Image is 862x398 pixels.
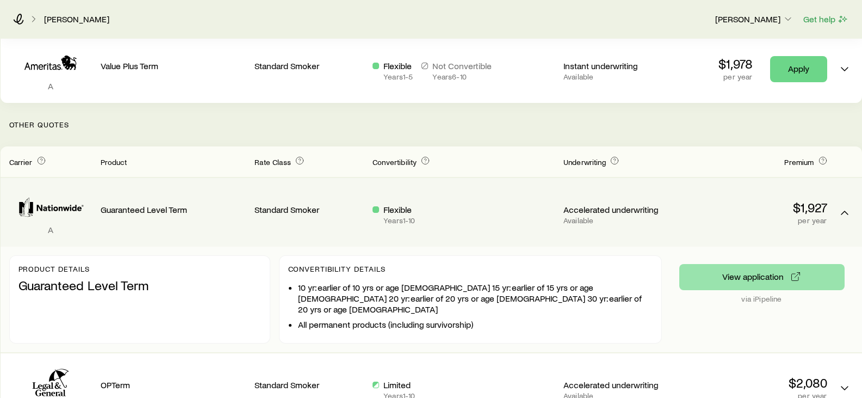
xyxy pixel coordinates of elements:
[681,200,827,215] p: $1,927
[563,216,673,225] p: Available
[383,72,413,81] p: Years 1 - 5
[383,216,415,225] p: Years 1 - 10
[1,103,862,146] p: Other Quotes
[563,60,673,71] p: Instant underwriting
[298,282,653,315] li: 10 yr: earlier of 10 yrs or age [DEMOGRAPHIC_DATA] 15 yr: earlier of 15 yrs or age [DEMOGRAPHIC_D...
[373,157,417,167] span: Convertibility
[715,13,794,26] button: [PERSON_NAME]
[101,60,246,71] p: Value Plus Term
[9,224,92,235] p: A
[1,7,862,103] div: Term quotes
[715,14,793,25] p: [PERSON_NAME]
[679,295,845,303] p: via iPipeline
[563,204,673,215] p: Accelerated underwriting
[770,56,827,82] a: Apply
[298,319,653,330] li: All permanent products (including survivorship)
[681,375,827,390] p: $2,080
[383,204,415,215] p: Flexible
[784,157,814,167] span: Premium
[563,72,673,81] p: Available
[718,72,753,81] p: per year
[18,265,261,273] p: Product details
[563,157,606,167] span: Underwriting
[432,60,492,71] p: Not Convertible
[432,72,492,81] p: Years 6 - 10
[101,204,246,215] p: Guaranteed Level Term
[101,379,246,390] p: OPTerm
[681,216,827,225] p: per year
[101,157,127,167] span: Product
[255,204,364,215] p: Standard Smoker
[9,157,33,167] span: Carrier
[563,379,673,390] p: Accelerated underwriting
[383,60,413,71] p: Flexible
[679,264,845,290] button: via iPipeline
[383,379,415,390] p: Limited
[18,278,261,293] p: Guaranteed Level Term
[255,157,291,167] span: Rate Class
[803,13,849,26] button: Get help
[255,60,364,71] p: Standard Smoker
[44,14,110,25] a: [PERSON_NAME]
[288,265,653,273] p: Convertibility Details
[255,379,364,390] p: Standard Smoker
[9,81,92,91] p: A
[718,56,753,71] p: $1,978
